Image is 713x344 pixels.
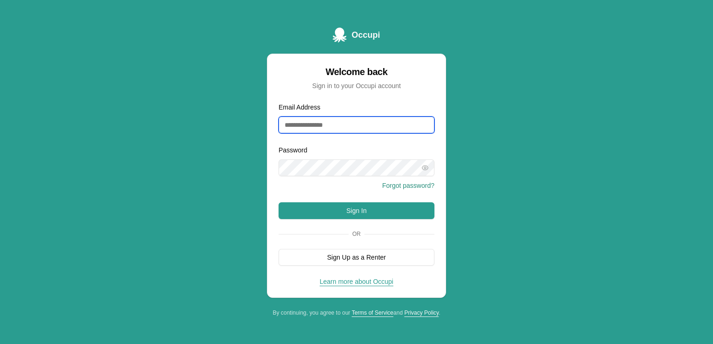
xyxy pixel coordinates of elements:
a: Privacy Policy [404,310,439,316]
div: Welcome back [279,65,434,78]
span: Occupi [351,28,380,41]
button: Sign Up as a Renter [279,249,434,266]
label: Email Address [279,103,320,111]
a: Learn more about Occupi [320,278,393,285]
button: Sign In [279,202,434,219]
div: By continuing, you agree to our and . [267,309,446,316]
button: Forgot password? [382,181,434,190]
a: Terms of Service [352,310,393,316]
span: Or [349,230,364,238]
label: Password [279,146,307,154]
a: Occupi [333,28,380,42]
div: Sign in to your Occupi account [279,81,434,90]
